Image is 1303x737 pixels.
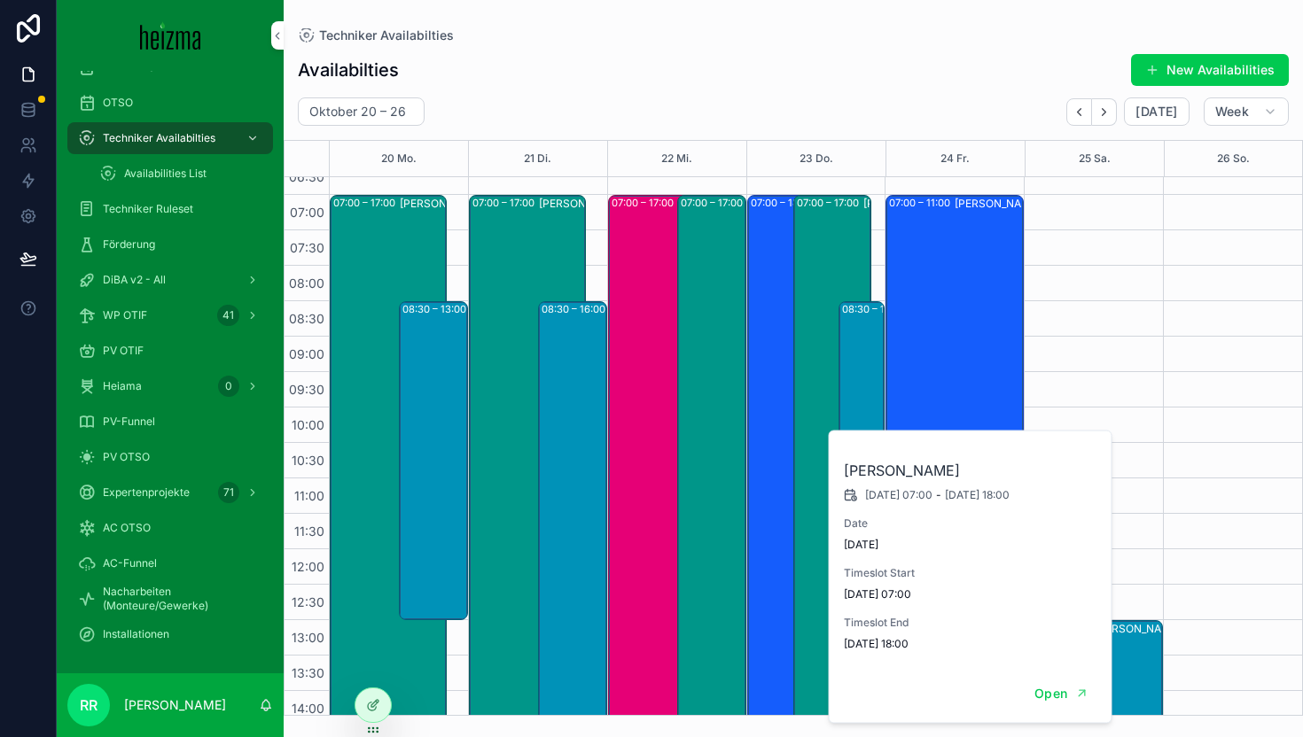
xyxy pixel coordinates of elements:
button: 20 Mo. [381,141,417,176]
div: 07:00 – 11:00[PERSON_NAME] [886,196,1023,477]
span: 08:00 [285,275,329,291]
a: WP OTIF41 [67,299,273,331]
span: 10:30 [287,453,329,468]
div: [PERSON_NAME] [1095,622,1181,636]
a: PV OTIF [67,335,273,367]
span: 09:00 [285,346,329,361]
button: 22 Mi. [661,141,692,176]
span: [DATE] [844,538,1099,552]
div: [PERSON_NAME] [955,197,1041,211]
span: [DATE] 07:00 [865,488,932,502]
span: 06:30 [285,169,329,184]
a: Availabilities List [89,158,273,190]
span: 07:30 [285,240,329,255]
div: 08:30 – 15:00 [842,302,910,316]
a: Techniker Ruleset [67,193,273,225]
span: 07:00 [285,205,329,220]
button: New Availabilities [1131,54,1289,86]
span: Techniker Ruleset [103,202,193,216]
button: 26 So. [1217,141,1250,176]
span: 10:00 [287,417,329,432]
span: Installationen [103,627,169,641]
span: Nacharbeiten (Monteure/Gewerke) [103,585,255,613]
div: 0 [218,376,239,397]
a: PV-Funnel [67,406,273,438]
div: 07:00 – 17:00 [681,196,747,210]
span: DiBA v2 - All [103,273,166,287]
button: 25 Sa. [1079,141,1111,176]
span: OTSO [103,96,133,110]
a: AC-Funnel [67,547,273,579]
span: Date [844,516,1099,531]
h2: [PERSON_NAME] [844,460,1099,481]
div: 41 [217,305,239,326]
button: [DATE] [1124,97,1189,126]
div: 07:00 – 17:00 [333,196,400,210]
a: Expertenprojekte71 [67,477,273,508]
a: Open [1023,679,1100,709]
span: [DATE] 18:00 [945,488,1010,502]
a: Techniker Availabilties [298,27,454,44]
span: 14:00 [287,701,329,716]
span: Techniker Availabilties [103,131,215,145]
span: 11:30 [290,524,329,539]
span: Week [1215,104,1249,120]
img: App logo [140,21,201,50]
a: Heiama0 [67,370,273,402]
button: Next [1092,98,1117,126]
span: [DATE] 18:00 [844,637,1099,651]
span: Heiama [103,379,142,393]
a: Förderung [67,229,273,260]
span: Förderung [103,237,155,252]
span: 12:30 [287,594,329,609]
span: AC OTSO [103,521,151,535]
div: 07:00 – 17:00 [472,196,539,210]
span: AC-Funnel [103,556,157,570]
div: 07:00 – 17:00 [612,196,678,210]
button: 24 Fr. [940,141,970,176]
div: 07:00 – 17:00 [797,196,863,210]
span: 13:00 [287,630,329,645]
div: [PERSON_NAME] [678,197,764,211]
h1: Availabilties [298,58,399,82]
span: Open [1034,686,1067,702]
span: WP OTIF [103,308,147,322]
span: RR [80,694,98,716]
div: 08:30 – 13:00 [402,302,471,316]
h2: Oktober 20 – 26 [309,103,406,120]
span: [DATE] [1135,104,1177,120]
div: [PERSON_NAME] [539,197,625,211]
button: 21 Di. [524,141,551,176]
a: Nacharbeiten (Monteure/Gewerke) [67,583,273,615]
span: Expertenprojekte [103,485,190,500]
span: - [936,488,941,502]
div: [PERSON_NAME] [863,197,936,211]
span: [DATE] 07:00 [844,587,1099,601]
a: Installationen [67,618,273,650]
span: 08:30 [285,311,329,326]
div: [PERSON_NAME] [400,197,486,211]
div: 08:30 – 16:00 [542,302,610,316]
div: 08:30 – 13:00 [400,302,467,619]
p: [PERSON_NAME] [124,696,226,714]
button: Back [1066,98,1092,126]
a: OTSO [67,87,273,119]
div: 07:00 – 18:00 [751,196,818,210]
span: PV OTIF [103,344,144,358]
span: 13:30 [287,665,329,680]
a: DiBA v2 - All [67,264,273,296]
div: 07:00 – 11:00 [889,196,955,210]
span: 12:00 [287,559,329,574]
button: Week [1204,97,1289,126]
div: 71 [218,482,239,503]
div: scrollable content [57,71,284,673]
a: PV OTSO [67,441,273,473]
span: 11:00 [290,488,329,503]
